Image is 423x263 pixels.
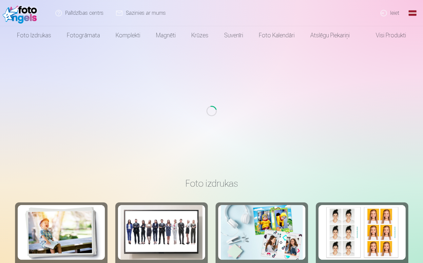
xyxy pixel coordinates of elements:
[251,26,302,45] a: Foto kalendāri
[357,26,414,45] a: Visi produkti
[20,205,102,260] img: Augstas kvalitātes fotoattēlu izdrukas
[59,26,108,45] a: Fotogrāmata
[221,205,303,260] img: Foto kolāža no divām fotogrāfijām
[3,3,40,24] img: /fa1
[9,26,59,45] a: Foto izdrukas
[108,26,148,45] a: Komplekti
[148,26,183,45] a: Magnēti
[183,26,216,45] a: Krūzes
[121,205,202,260] img: Augstas kvalitātes grupu fotoattēlu izdrukas
[20,178,403,189] h3: Foto izdrukas
[321,205,403,260] img: Foto izdrukas dokumentiem
[302,26,357,45] a: Atslēgu piekariņi
[216,26,251,45] a: Suvenīri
